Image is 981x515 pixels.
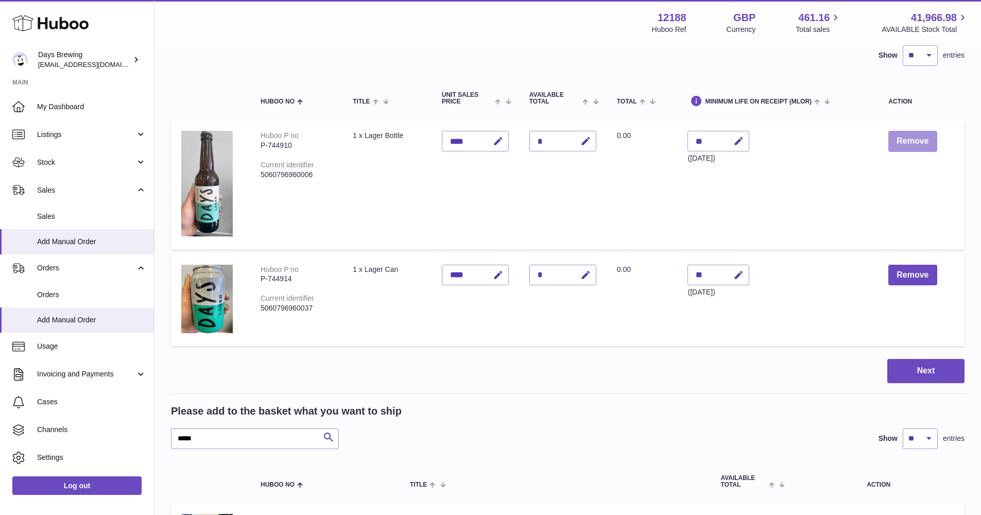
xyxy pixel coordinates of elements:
[796,25,841,35] span: Total sales
[12,476,142,495] a: Log out
[261,303,332,313] div: 5060796960037
[342,121,431,249] td: 1 x Lager Bottle
[37,212,146,221] span: Sales
[888,131,937,152] button: Remove
[911,11,957,25] span: 41,966.98
[37,290,146,300] span: Orders
[181,131,233,236] img: 1 x Lager Bottle
[261,141,332,150] div: P-744910
[37,130,135,140] span: Listings
[410,482,427,488] span: Title
[38,60,151,68] span: [EMAIL_ADDRESS][DOMAIN_NAME]
[658,11,686,25] strong: 12188
[37,185,135,195] span: Sales
[261,161,314,169] div: Current identifier
[37,158,135,167] span: Stock
[37,397,146,407] span: Cases
[342,254,431,346] td: 1 x Lager Can
[261,170,332,180] div: 5060796960006
[261,294,314,302] div: Current identifier
[652,25,686,35] div: Huboo Ref
[882,25,969,35] span: AVAILABLE Stock Total
[617,98,637,105] span: Total
[705,98,812,105] span: Minimum Life On Receipt (MLOR)
[37,425,146,435] span: Channels
[793,465,965,499] th: Action
[12,52,28,67] img: victoria@daysbrewing.com
[353,98,370,105] span: Title
[261,482,295,488] span: Huboo no
[37,237,146,247] span: Add Manual Order
[888,265,937,286] button: Remove
[798,11,830,25] span: 461.16
[943,434,965,443] span: entries
[37,453,146,462] span: Settings
[727,25,756,35] div: Currency
[617,131,631,140] span: 0.00
[171,404,402,418] h2: Please add to the basket what you want to ship
[261,131,299,140] div: Huboo P no
[733,11,755,25] strong: GBP
[888,98,954,105] div: Action
[37,315,146,325] span: Add Manual Order
[882,11,969,35] a: 41,966.98 AVAILABLE Stock Total
[38,50,131,70] div: Days Brewing
[687,287,749,297] div: ([DATE])
[887,359,965,383] button: Next
[529,92,580,105] span: AVAILABLE Total
[687,153,749,163] div: ([DATE])
[261,98,295,105] span: Huboo no
[261,265,299,273] div: Huboo P no
[796,11,841,35] a: 461.16 Total sales
[37,102,146,112] span: My Dashboard
[617,265,631,273] span: 0.00
[720,475,766,488] span: AVAILABLE Total
[37,263,135,273] span: Orders
[37,341,146,351] span: Usage
[943,50,965,60] span: entries
[181,265,233,333] img: 1 x Lager Can
[879,434,898,443] label: Show
[37,369,135,379] span: Invoicing and Payments
[261,274,332,284] div: P-744914
[442,92,493,105] span: Unit Sales Price
[879,50,898,60] label: Show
